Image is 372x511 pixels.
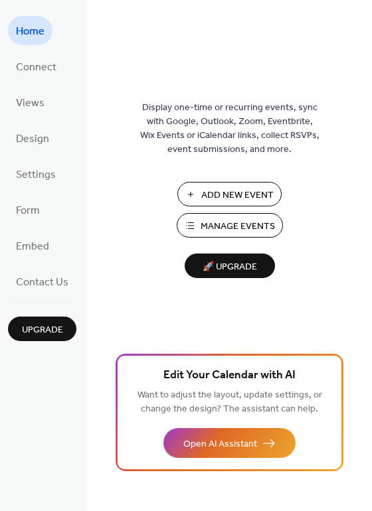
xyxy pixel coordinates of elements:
button: Manage Events [177,213,283,238]
a: Design [8,123,57,153]
span: Embed [16,236,49,257]
span: Open AI Assistant [183,437,257,451]
span: 🚀 Upgrade [193,258,267,276]
span: Form [16,200,40,222]
a: Connect [8,52,64,81]
a: Home [8,16,52,45]
a: Settings [8,159,64,188]
span: Connect [16,57,56,78]
button: 🚀 Upgrade [185,254,275,278]
a: Form [8,195,48,224]
span: Views [16,93,45,114]
a: Views [8,88,52,117]
a: Embed [8,231,57,260]
span: Design [16,129,49,150]
a: Contact Us [8,267,76,296]
span: Edit Your Calendar with AI [163,366,296,385]
button: Upgrade [8,317,76,341]
button: Open AI Assistant [163,428,296,458]
span: Home [16,21,45,42]
span: Settings [16,165,56,186]
span: Add New Event [201,188,274,202]
span: Contact Us [16,272,68,293]
span: Display one-time or recurring events, sync with Google, Outlook, Zoom, Eventbrite, Wix Events or ... [140,101,320,157]
span: Want to adjust the layout, update settings, or change the design? The assistant can help. [138,386,322,418]
span: Upgrade [22,323,63,337]
span: Manage Events [201,220,275,234]
button: Add New Event [177,182,282,206]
